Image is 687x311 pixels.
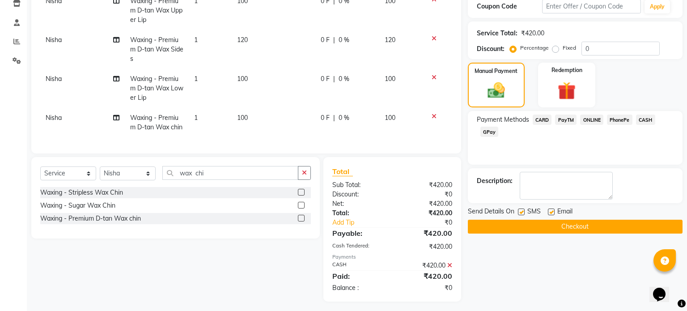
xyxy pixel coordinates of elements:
[332,253,452,261] div: Payments
[521,29,544,38] div: ₹420.00
[557,207,572,218] span: Email
[580,115,603,125] span: ONLINE
[649,275,678,302] iframe: chat widget
[326,218,403,227] a: Add Tip
[237,114,248,122] span: 100
[162,166,298,180] input: Search or Scan
[326,190,392,199] div: Discount:
[563,44,576,52] label: Fixed
[520,44,549,52] label: Percentage
[607,115,632,125] span: PhonePe
[475,67,517,75] label: Manual Payment
[403,218,459,227] div: ₹0
[194,75,198,83] span: 1
[468,220,683,234] button: Checkout
[40,188,123,197] div: Waxing - Stripless Wax Chin
[40,214,141,223] div: Waxing - Premium D-tan Wax chin
[326,199,392,209] div: Net:
[130,75,183,102] span: Waxing - Premium D-tan Wax Lower Lip
[392,271,459,281] div: ₹420.00
[392,190,459,199] div: ₹0
[385,36,395,44] span: 120
[321,35,330,45] span: 0 F
[326,261,392,270] div: CASH
[237,36,248,44] span: 120
[385,114,395,122] span: 100
[339,113,349,123] span: 0 %
[194,36,198,44] span: 1
[40,201,115,210] div: Waxing - Sugar Wax Chin
[477,29,517,38] div: Service Total:
[392,283,459,293] div: ₹0
[527,207,541,218] span: SMS
[551,66,582,74] label: Redemption
[326,271,392,281] div: Paid:
[552,80,581,102] img: _gift.svg
[392,199,459,209] div: ₹420.00
[321,113,330,123] span: 0 F
[46,114,62,122] span: Nisha
[477,44,505,54] div: Discount:
[332,167,353,176] span: Total
[482,81,510,100] img: _cash.svg
[339,74,349,84] span: 0 %
[385,75,395,83] span: 100
[480,127,499,137] span: GPay
[194,114,198,122] span: 1
[333,35,335,45] span: |
[326,283,392,293] div: Balance :
[555,115,577,125] span: PayTM
[477,115,529,124] span: Payment Methods
[477,2,543,11] div: Coupon Code
[46,36,62,44] span: Nisha
[392,180,459,190] div: ₹420.00
[326,242,392,251] div: Cash Tendered:
[326,180,392,190] div: Sub Total:
[468,207,514,218] span: Send Details On
[130,114,182,131] span: Waxing - Premium D-tan Wax chin
[333,113,335,123] span: |
[392,261,459,270] div: ₹420.00
[339,35,349,45] span: 0 %
[130,36,183,63] span: Waxing - Premium D-tan Wax Sides
[533,115,552,125] span: CARD
[326,228,392,239] div: Payable:
[636,115,655,125] span: CASH
[237,75,248,83] span: 100
[392,228,459,239] div: ₹420.00
[333,74,335,84] span: |
[392,242,459,251] div: ₹420.00
[46,75,62,83] span: Nisha
[477,176,513,186] div: Description:
[392,209,459,218] div: ₹420.00
[326,209,392,218] div: Total:
[321,74,330,84] span: 0 F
